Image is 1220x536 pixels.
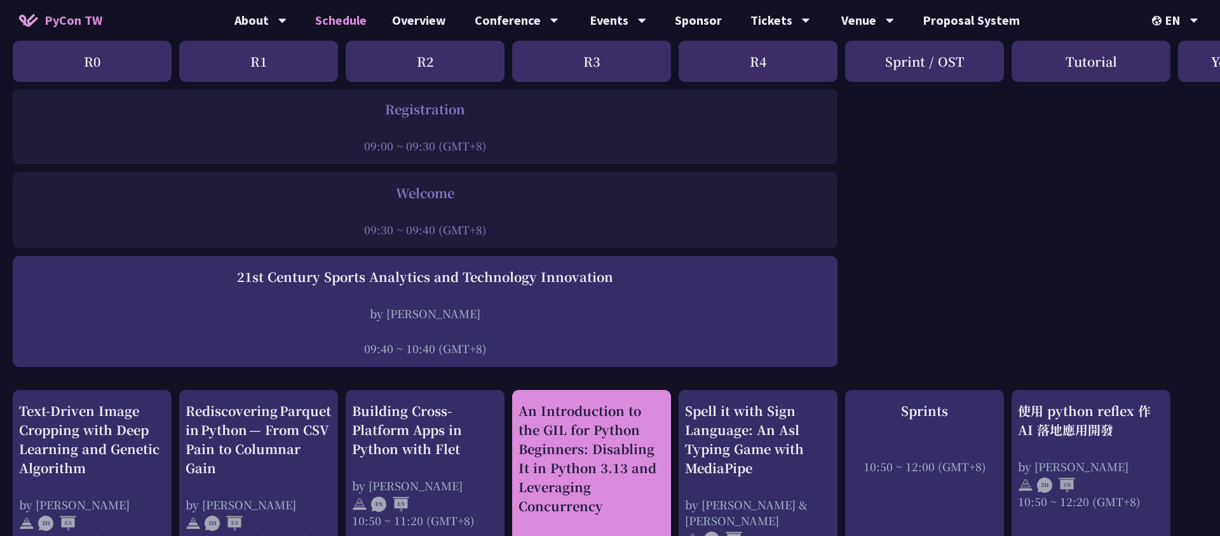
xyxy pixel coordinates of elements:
a: PyCon TW [6,4,115,36]
div: by [PERSON_NAME] [352,478,498,493]
img: svg+xml;base64,PHN2ZyB4bWxucz0iaHR0cDovL3d3dy53My5vcmcvMjAwMC9zdmciIHdpZHRoPSIyNCIgaGVpZ2h0PSIyNC... [19,516,34,531]
div: Welcome [19,184,831,203]
img: ZHZH.38617ef.svg [1037,478,1075,493]
div: 21st Century Sports Analytics and Technology Innovation [19,267,831,286]
div: Sprint / OST [845,41,1004,82]
a: 21st Century Sports Analytics and Technology Innovation by [PERSON_NAME] 09:40 ~ 10:40 (GMT+8) [19,267,831,356]
a: 使用 python reflex 作 AI 落地應用開發 by [PERSON_NAME] 10:50 ~ 12:20 (GMT+8) [1018,401,1164,509]
div: Text-Driven Image Cropping with Deep Learning and Genetic Algorithm [19,401,165,478]
div: Tutorial [1012,41,1170,82]
div: R4 [679,41,837,82]
div: Rediscovering Parquet in Python — From CSV Pain to Columnar Gain [186,401,332,478]
div: R3 [512,41,671,82]
img: ENEN.5a408d1.svg [371,497,409,512]
a: Building Cross-Platform Apps in Python with Flet by [PERSON_NAME] 10:50 ~ 11:20 (GMT+8) [352,401,498,528]
div: Sprints [851,401,998,420]
img: ZHEN.371966e.svg [38,516,76,531]
div: R0 [13,41,172,82]
div: by [PERSON_NAME] [1018,459,1164,474]
div: by [PERSON_NAME] [186,497,332,513]
div: 09:40 ~ 10:40 (GMT+8) [19,340,831,356]
img: svg+xml;base64,PHN2ZyB4bWxucz0iaHR0cDovL3d3dy53My5vcmcvMjAwMC9zdmciIHdpZHRoPSIyNCIgaGVpZ2h0PSIyNC... [1018,478,1033,493]
div: 09:30 ~ 09:40 (GMT+8) [19,222,831,238]
img: svg+xml;base64,PHN2ZyB4bWxucz0iaHR0cDovL3d3dy53My5vcmcvMjAwMC9zdmciIHdpZHRoPSIyNCIgaGVpZ2h0PSIyNC... [186,516,201,531]
div: Registration [19,100,831,119]
div: R2 [346,41,505,82]
div: 09:00 ~ 09:30 (GMT+8) [19,138,831,154]
div: 10:50 ~ 12:00 (GMT+8) [851,459,998,474]
img: svg+xml;base64,PHN2ZyB4bWxucz0iaHR0cDovL3d3dy53My5vcmcvMjAwMC9zdmciIHdpZHRoPSIyNCIgaGVpZ2h0PSIyNC... [352,497,367,512]
div: by [PERSON_NAME] [19,497,165,513]
div: An Introduction to the GIL for Python Beginners: Disabling It in Python 3.13 and Leveraging Concu... [518,401,665,516]
img: ZHEN.371966e.svg [205,516,243,531]
div: 10:50 ~ 12:20 (GMT+8) [1018,493,1164,509]
img: Locale Icon [1152,16,1165,25]
img: Home icon of PyCon TW 2025 [19,14,38,27]
div: by [PERSON_NAME] & [PERSON_NAME] [685,497,831,528]
div: 使用 python reflex 作 AI 落地應用開發 [1018,401,1164,439]
div: Spell it with Sign Language: An Asl Typing Game with MediaPipe [685,401,831,478]
span: PyCon TW [44,11,102,30]
div: R1 [179,41,338,82]
div: Building Cross-Platform Apps in Python with Flet [352,401,498,459]
div: 10:50 ~ 11:20 (GMT+8) [352,513,498,528]
div: by [PERSON_NAME] [19,305,831,321]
